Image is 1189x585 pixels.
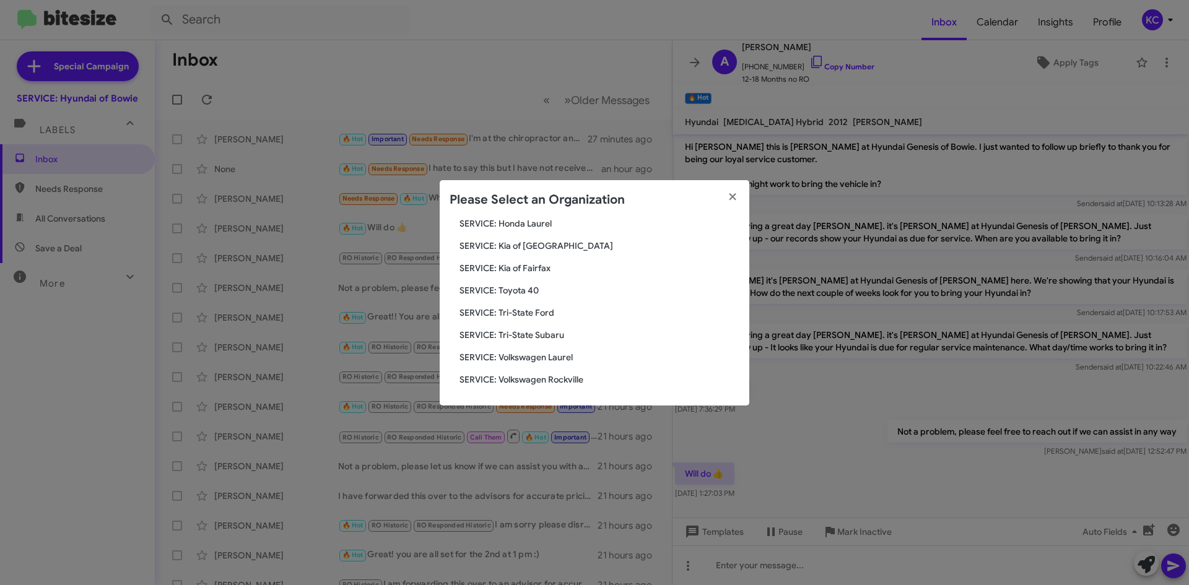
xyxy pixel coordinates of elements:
[459,329,739,341] span: SERVICE: Tri-State Subaru
[459,217,739,230] span: SERVICE: Honda Laurel
[450,190,625,210] h2: Please Select an Organization
[459,284,739,297] span: SERVICE: Toyota 40
[459,351,739,363] span: SERVICE: Volkswagen Laurel
[459,262,739,274] span: SERVICE: Kia of Fairfax
[459,240,739,252] span: SERVICE: Kia of [GEOGRAPHIC_DATA]
[459,373,739,386] span: SERVICE: Volkswagen Rockville
[459,306,739,319] span: SERVICE: Tri-State Ford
